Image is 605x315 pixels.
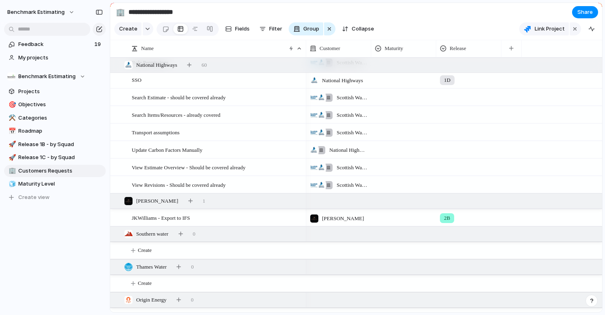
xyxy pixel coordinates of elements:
[136,296,167,304] span: Origin Energy
[235,25,250,33] span: Fields
[4,178,106,190] a: 🧊Maturity Level
[352,25,374,33] span: Collapse
[4,52,106,64] a: My projects
[136,61,177,69] span: National Highways
[136,263,167,271] span: Thames Water
[4,138,106,151] a: 🚀Release 1B - by Squad
[320,44,340,52] span: Customer
[7,153,15,162] button: 🚀
[18,140,103,149] span: Release 1B - by Squad
[7,180,15,188] button: 🧊
[9,140,14,149] div: 🚀
[444,76,450,84] span: 1D
[132,110,220,119] span: Search Items/Resources - already covered
[94,40,102,48] span: 19
[4,165,106,177] a: 🏢Customers Requests
[4,125,106,137] a: 📅Roadmap
[4,38,106,50] a: Feedback19
[7,101,15,109] button: 🎯
[4,151,106,164] a: 🚀Release 1C - by Squad
[4,191,106,203] button: Create view
[136,197,178,205] span: [PERSON_NAME]
[4,112,106,124] a: ⚒️Categories
[132,180,226,189] span: View Revisions - Should be covered already
[18,167,103,175] span: Customers Requests
[9,166,14,175] div: 🏢
[303,25,319,33] span: Group
[202,197,205,205] span: 1
[132,213,190,222] span: JKWilliams - Export to IFS
[4,6,79,19] button: Benchmark Estimating
[256,22,285,35] button: Filter
[329,146,368,154] span: National Highways , TfNSW
[18,180,103,188] span: Maturity Level
[132,162,246,172] span: View Estimate Overview - Should be covered already
[322,214,364,223] span: [PERSON_NAME]
[7,140,15,149] button: 🚀
[18,54,103,62] span: My projects
[9,100,14,109] div: 🎯
[136,230,168,238] span: Southern water
[116,7,125,17] div: 🏢
[132,75,141,84] span: SSO
[114,22,141,35] button: Create
[577,8,593,16] span: Share
[114,6,127,19] button: 🏢
[339,22,377,35] button: Collapse
[519,22,569,35] button: Link Project
[119,25,137,33] span: Create
[337,111,368,119] span: Scottish Water , National Highways , TfNSW
[269,25,282,33] span: Filter
[202,61,207,69] span: 60
[337,164,368,172] span: Scottish Water , National Highways , TfNSW
[7,167,15,175] button: 🏢
[18,72,76,81] span: Benchmark Estimating
[4,70,106,83] button: Benchmark Estimating
[132,145,202,154] span: Update Carbon Factors Manually
[337,94,368,102] span: Scottish Water , National Highways , TfNSW
[193,230,196,238] span: 0
[9,127,14,136] div: 📅
[535,25,565,33] span: Link Project
[191,296,194,304] span: 0
[18,153,103,162] span: Release 1C - by Squad
[4,85,106,98] a: Projects
[18,40,92,48] span: Feedback
[138,279,152,287] span: Create
[322,77,363,85] span: National Highways
[572,6,598,18] button: Share
[18,127,103,135] span: Roadmap
[18,87,103,96] span: Projects
[385,44,403,52] span: Maturity
[132,92,226,102] span: Search Estimate - should be covered already
[138,246,152,254] span: Create
[289,22,323,35] button: Group
[7,114,15,122] button: ⚒️
[9,153,14,162] div: 🚀
[222,22,253,35] button: Fields
[337,181,368,189] span: Scottish Water , National Highways , TfNSW
[7,127,15,135] button: 📅
[337,129,368,137] span: Scottish Water , National Highways , TfNSW
[9,113,14,122] div: ⚒️
[450,44,466,52] span: Release
[132,127,180,137] span: Transport assumptions
[7,8,65,16] span: Benchmark Estimating
[9,179,14,189] div: 🧊
[18,114,103,122] span: Categories
[444,214,450,222] span: 2B
[18,101,103,109] span: Objectives
[141,44,154,52] span: Name
[18,193,50,201] span: Create view
[191,263,194,271] span: 0
[4,98,106,111] a: 🎯Objectives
